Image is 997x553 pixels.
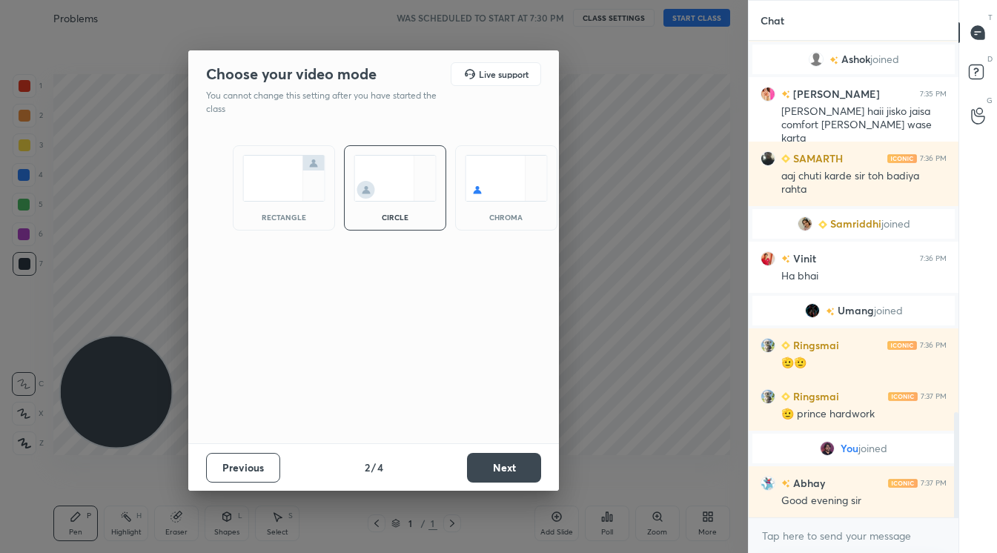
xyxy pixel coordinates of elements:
p: T [988,12,993,23]
h6: [PERSON_NAME] [790,86,880,102]
p: G [987,95,993,106]
img: no-rating-badge.077c3623.svg [829,56,838,64]
img: default.png [808,52,823,67]
img: 5d177d4d385042bd9dd0e18a1f053975.jpg [761,87,775,102]
img: 3 [804,303,819,318]
h6: Abhay [790,475,825,491]
div: [PERSON_NAME] haii jisko jaisa comfort [PERSON_NAME] wase karta [781,105,947,146]
div: grid [749,41,958,517]
img: c2636bbe23f74ec1a7687324cbb55c1a.jpg [761,151,775,166]
div: 7:37 PM [921,479,947,488]
img: iconic-light.a09c19a4.png [887,341,917,350]
img: no-rating-badge.077c3623.svg [781,480,790,488]
img: Learner_Badge_beginner_1_8b307cf2a0.svg [781,392,790,401]
div: 7:36 PM [920,154,947,163]
img: no-rating-badge.077c3623.svg [781,255,790,263]
div: chroma [477,213,536,221]
img: Learner_Badge_beginner_1_8b307cf2a0.svg [781,341,790,350]
h6: SAMARTH [790,150,843,166]
div: 7:37 PM [921,392,947,401]
div: Ha bhai [781,269,947,284]
div: circle [365,213,425,221]
img: 175b51d4f7ae4d6ba267373a32b4325b.jpg [761,476,775,491]
h6: Vinit [790,251,816,266]
img: Learner_Badge_beginner_1_8b307cf2a0.svg [781,154,790,163]
img: iconic-light.a09c19a4.png [887,154,917,163]
span: joined [870,53,898,65]
div: aaj chuti karde sir toh badiya rahta [781,169,947,197]
img: chromaScreenIcon.c19ab0a0.svg [465,155,548,202]
div: 🫡🫡 [781,356,947,371]
img: 588bbdf175834457adbba8d36ca0ec9a.jpg [761,389,775,404]
img: dad207272b49412e93189b41c1133cff.jpg [820,441,835,456]
div: 7:35 PM [920,90,947,99]
div: 7:36 PM [920,254,947,263]
img: iconic-light.a09c19a4.png [888,479,918,488]
p: D [987,53,993,64]
h2: Choose your video mode [206,64,377,84]
h6: Ringsmai [790,388,839,404]
p: You cannot change this setting after you have started the class [206,89,446,116]
span: joined [881,218,910,230]
span: You [841,443,858,454]
h4: / [371,460,376,475]
img: circleScreenIcon.acc0effb.svg [354,155,437,202]
span: Umang [837,305,873,317]
h4: 4 [377,460,383,475]
img: no-rating-badge.077c3623.svg [781,90,790,99]
img: 18c48fc50dd34929908aa99977905d4f.jpg [797,216,812,231]
img: 90868722af3d4bed82d11b04b2807440.jpg [761,251,775,266]
div: rectangle [254,213,314,221]
button: Next [467,453,541,483]
span: joined [858,443,887,454]
img: normalScreenIcon.ae25ed63.svg [242,155,325,202]
div: 🫡 prince hardwork [781,407,947,422]
div: 7:36 PM [920,341,947,350]
img: no-rating-badge.077c3623.svg [825,308,834,316]
img: Learner_Badge_beginner_1_8b307cf2a0.svg [818,220,827,229]
h6: Ringsmai [790,337,839,353]
img: 588bbdf175834457adbba8d36ca0ec9a.jpg [761,338,775,353]
span: joined [873,305,902,317]
img: iconic-light.a09c19a4.png [888,392,918,401]
button: Previous [206,453,280,483]
p: Chat [749,1,796,40]
span: Ashok [841,53,870,65]
h4: 2 [365,460,370,475]
span: Samriddhi [829,218,881,230]
h5: Live support [479,70,529,79]
div: Good evening sir [781,494,947,509]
